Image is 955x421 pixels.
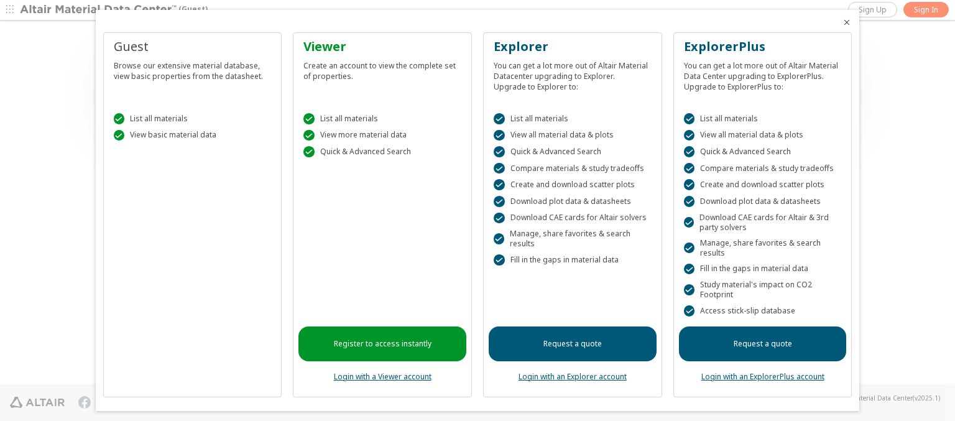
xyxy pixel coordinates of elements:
[519,371,627,382] a: Login with an Explorer account
[494,163,505,174] div: 
[684,264,842,275] div: Fill in the gaps in material data
[494,130,652,141] div: View all material data & plots
[701,371,824,382] a: Login with an ExplorerPlus account
[684,213,842,233] div: Download CAE cards for Altair & 3rd party solvers
[494,55,652,92] div: You can get a lot more out of Altair Material Datacenter upgrading to Explorer. Upgrade to Explor...
[684,196,842,207] div: Download plot data & datasheets
[494,254,505,266] div: 
[684,55,842,92] div: You can get a lot more out of Altair Material Data Center upgrading to ExplorerPlus. Upgrade to E...
[684,196,695,207] div: 
[334,371,431,382] a: Login with a Viewer account
[684,264,695,275] div: 
[303,55,461,81] div: Create an account to view the complete set of properties.
[494,146,652,157] div: Quick & Advanced Search
[303,113,461,124] div: List all materials
[114,113,125,124] div: 
[114,130,125,141] div: 
[684,146,842,157] div: Quick & Advanced Search
[684,305,842,317] div: Access stick-slip database
[684,305,695,317] div: 
[303,146,461,157] div: Quick & Advanced Search
[494,113,652,124] div: List all materials
[684,280,842,300] div: Study material's impact on CO2 Footprint
[494,233,504,244] div: 
[684,130,695,141] div: 
[114,55,272,81] div: Browse our extensive material database, view basic properties from the datasheet.
[684,179,842,190] div: Create and download scatter plots
[684,238,842,258] div: Manage, share favorites & search results
[494,130,505,141] div: 
[684,146,695,157] div: 
[303,146,315,157] div: 
[303,130,315,141] div: 
[114,38,272,55] div: Guest
[494,213,652,224] div: Download CAE cards for Altair solvers
[679,326,847,361] a: Request a quote
[298,326,466,361] a: Register to access instantly
[114,130,272,141] div: View basic material data
[494,163,652,174] div: Compare materials & study tradeoffs
[494,179,505,190] div: 
[684,179,695,190] div: 
[684,38,842,55] div: ExplorerPlus
[303,38,461,55] div: Viewer
[494,179,652,190] div: Create and download scatter plots
[684,113,842,124] div: List all materials
[684,284,694,295] div: 
[494,213,505,224] div: 
[494,146,505,157] div: 
[842,17,852,27] button: Close
[494,229,652,249] div: Manage, share favorites & search results
[684,217,694,228] div: 
[494,196,505,207] div: 
[303,113,315,124] div: 
[494,113,505,124] div: 
[114,113,272,124] div: List all materials
[494,38,652,55] div: Explorer
[684,130,842,141] div: View all material data & plots
[303,130,461,141] div: View more material data
[684,163,842,174] div: Compare materials & study tradeoffs
[684,113,695,124] div: 
[489,326,657,361] a: Request a quote
[494,254,652,266] div: Fill in the gaps in material data
[684,163,695,174] div: 
[494,196,652,207] div: Download plot data & datasheets
[684,243,694,254] div: 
